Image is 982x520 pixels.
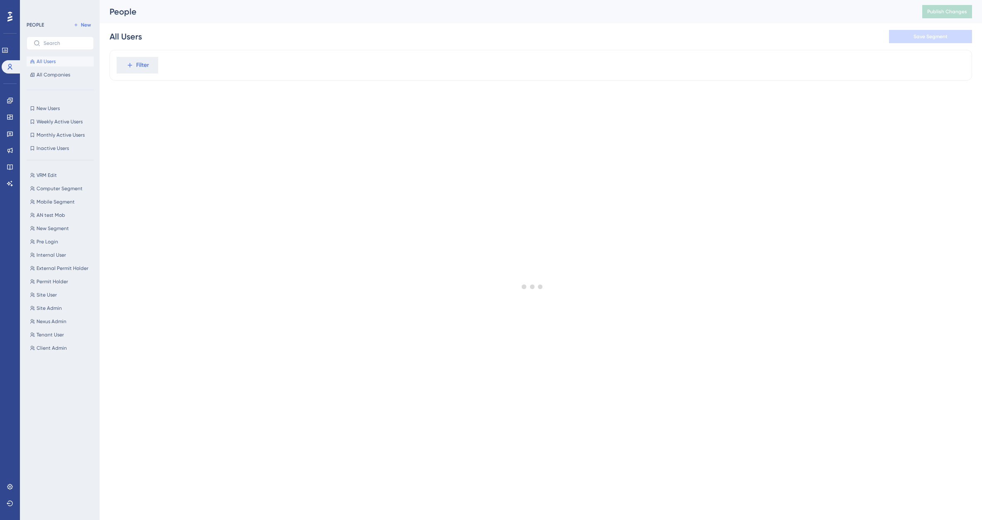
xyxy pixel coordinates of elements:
button: Site Admin [27,303,99,313]
span: New Segment [37,225,69,232]
span: New [81,22,91,28]
button: Save Segment [889,30,972,43]
span: External Permit Holder [37,265,88,272]
button: New Users [27,103,94,113]
span: VRM Edit [37,172,57,179]
span: Inactive Users [37,145,69,152]
span: New Users [37,105,60,112]
span: Computer Segment [37,185,83,192]
button: Monthly Active Users [27,130,94,140]
span: Permit Holder [37,278,68,285]
button: Nexus Admin [27,316,99,326]
span: Weekly Active Users [37,118,83,125]
span: Site Admin [37,305,62,312]
input: Search [44,40,87,46]
button: Computer Segment [27,184,99,194]
span: Monthly Active Users [37,132,85,138]
button: Weekly Active Users [27,117,94,127]
div: All Users [110,31,142,42]
button: Client Admin [27,343,99,353]
span: Client Admin [37,345,67,351]
button: External Permit Holder [27,263,99,273]
div: People [110,6,901,17]
span: Publish Changes [927,8,967,15]
button: Permit Holder [27,277,99,287]
span: Tenant User [37,331,64,338]
button: Publish Changes [922,5,972,18]
span: Nexus Admin [37,318,66,325]
span: Internal User [37,252,66,258]
button: Inactive Users [27,143,94,153]
span: Site User [37,292,57,298]
span: Mobile Segment [37,199,75,205]
button: Mobile Segment [27,197,99,207]
button: All Users [27,56,94,66]
button: All Companies [27,70,94,80]
span: Pre Login [37,238,58,245]
span: AN test Mob [37,212,65,218]
span: All Users [37,58,56,65]
button: Tenant User [27,330,99,340]
span: Save Segment [914,33,948,40]
button: AN test Mob [27,210,99,220]
button: New [71,20,94,30]
span: All Companies [37,71,70,78]
div: PEOPLE [27,22,44,28]
button: Site User [27,290,99,300]
button: Internal User [27,250,99,260]
button: VRM Edit [27,170,99,180]
button: Pre Login [27,237,99,247]
button: New Segment [27,223,99,233]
